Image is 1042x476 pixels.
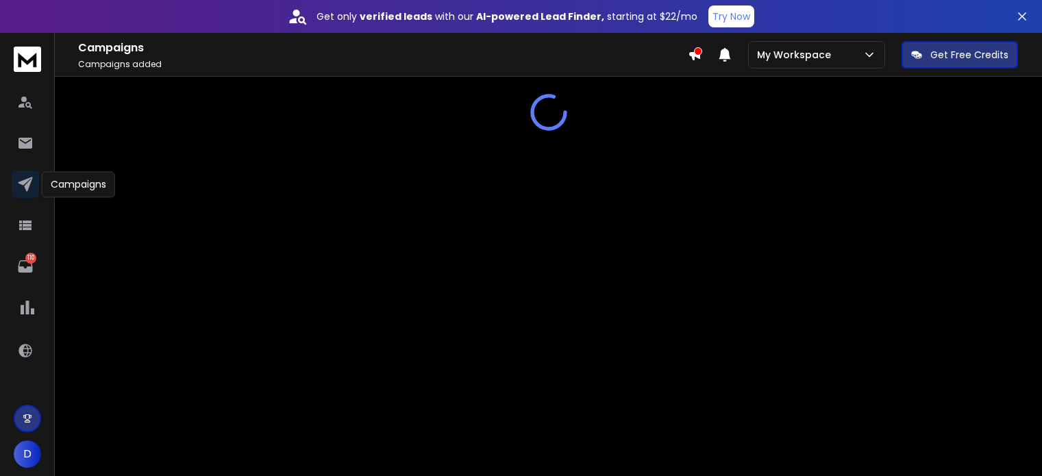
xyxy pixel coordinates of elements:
img: logo [14,47,41,72]
p: 110 [25,253,36,264]
button: Get Free Credits [902,41,1018,68]
p: Get only with our starting at $22/mo [317,10,697,23]
div: Campaigns [42,171,115,197]
button: D [14,440,41,468]
strong: verified leads [360,10,432,23]
p: Get Free Credits [930,48,1008,62]
strong: AI-powered Lead Finder, [476,10,604,23]
button: Try Now [708,5,754,27]
p: Try Now [712,10,750,23]
a: 110 [12,253,39,280]
p: Campaigns added [78,59,688,70]
p: My Workspace [757,48,836,62]
h1: Campaigns [78,40,688,56]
